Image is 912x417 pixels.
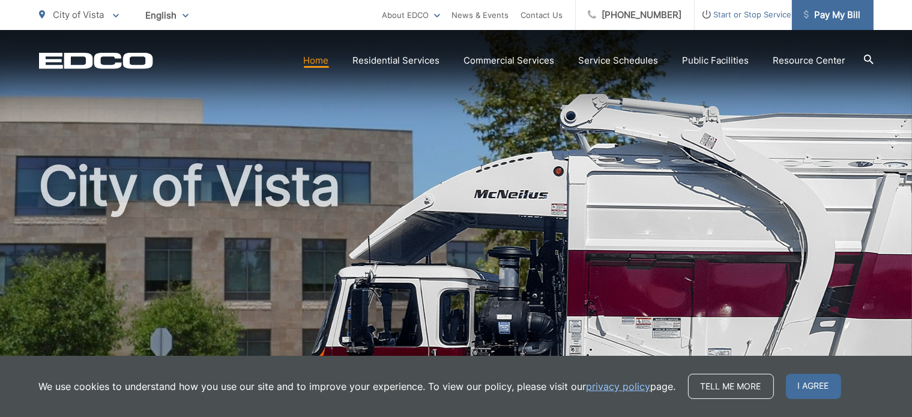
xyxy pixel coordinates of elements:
a: Public Facilities [683,53,749,68]
a: Contact Us [521,8,563,22]
a: Resource Center [773,53,846,68]
a: Residential Services [353,53,440,68]
span: I agree [786,374,841,399]
a: News & Events [452,8,509,22]
a: Service Schedules [579,53,659,68]
a: Commercial Services [464,53,555,68]
span: City of Vista [53,9,104,20]
span: English [137,5,198,26]
a: Tell me more [688,374,774,399]
a: Home [304,53,329,68]
a: EDCD logo. Return to the homepage. [39,52,153,69]
p: We use cookies to understand how you use our site and to improve your experience. To view our pol... [39,379,676,394]
a: privacy policy [587,379,651,394]
span: Pay My Bill [804,8,861,22]
a: About EDCO [382,8,440,22]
